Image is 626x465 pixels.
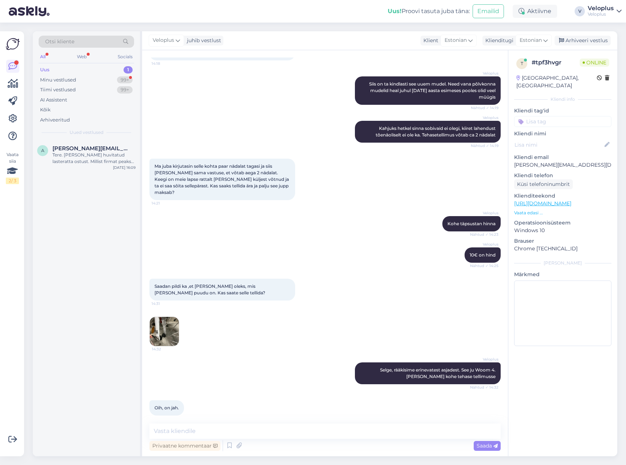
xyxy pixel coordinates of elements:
[514,271,611,278] p: Märkmed
[514,161,611,169] p: [PERSON_NAME][EMAIL_ADDRESS][DOMAIN_NAME]
[149,441,220,451] div: Privaatne kommentaar
[513,5,557,18] div: Aktiivne
[575,6,585,16] div: V
[471,210,498,216] span: Veloplus
[152,61,179,66] span: 14:18
[514,260,611,266] div: [PERSON_NAME]
[152,301,179,306] span: 14:31
[6,178,19,184] div: 2 / 3
[473,4,504,18] button: Emailid
[40,86,76,94] div: Tiimi vestlused
[471,105,498,111] span: Nähtud ✓ 14:19
[45,38,74,45] span: Otsi kliente
[514,245,611,253] p: Chrome [TECHNICAL_ID]
[514,227,611,234] p: Windows 10
[447,221,496,226] span: Kohe täpsustan hinna
[588,11,614,17] div: Veloplus
[52,145,128,152] span: anna@gmail.com
[6,37,20,51] img: Askly Logo
[40,76,76,84] div: Minu vestlused
[40,116,70,124] div: Arhiveeritud
[150,317,179,346] img: Attachment
[470,232,498,237] span: Nähtud ✓ 14:23
[184,37,221,44] div: juhib vestlust
[41,148,44,153] span: a
[555,36,611,45] div: Arhiveeri vestlus
[471,242,498,247] span: Veloplus
[39,52,47,61] div: All
[588,5,622,17] a: VeloplusVeloplus
[514,219,611,227] p: Operatsioonisüsteem
[516,74,597,90] div: [GEOGRAPHIC_DATA], [GEOGRAPHIC_DATA]
[514,154,611,161] p: Kliendi email
[471,357,498,362] span: Veloplus
[514,200,571,207] a: [URL][DOMAIN_NAME]
[514,116,611,127] input: Lisa tag
[471,115,498,120] span: Veloplus
[380,367,497,379] span: Selge, rääkisime erinevatest asjadest. See ju Woom 4. [PERSON_NAME] kohe tehase tellimusse
[580,59,609,67] span: Online
[514,130,611,138] p: Kliendi nimi
[471,71,498,76] span: Veloplus
[154,405,179,410] span: Oih, on jah.
[514,237,611,245] p: Brauser
[153,36,174,44] span: Veloplus
[52,152,136,165] div: Tere. [PERSON_NAME] huvitatud lasteratta ostust. Millist firmat peaks vaatama, millega võistluste...
[154,163,290,195] span: Ma juba kirjutasin selle kohta paar nädalat tagasi ja siis [PERSON_NAME] sama vastuse, et võtab a...
[515,141,603,149] input: Lisa nimi
[470,252,496,258] span: 10€ on hind
[113,165,136,170] div: [DATE] 16:09
[514,179,573,189] div: Küsi telefoninumbrit
[420,37,438,44] div: Klient
[388,7,470,16] div: Proovi tasuta juba täna:
[482,37,513,44] div: Klienditugi
[152,346,179,352] span: 14:32
[514,96,611,103] div: Kliendi info
[376,126,497,138] span: Kahjuks hetkel sinna sobivaid ei olegi, kiiret lahendust tõenäoliselt ei ole ka. Tehasetellimus v...
[470,263,498,269] span: Nähtud ✓ 14:25
[532,58,580,67] div: # tpf3hvgr
[388,8,402,15] b: Uus!
[471,143,498,148] span: Nähtud ✓ 14:19
[40,96,67,104] div: AI Assistent
[116,52,134,61] div: Socials
[521,61,523,66] span: t
[477,442,498,449] span: Saada
[152,416,179,421] span: 14:33
[75,52,88,61] div: Web
[40,106,51,114] div: Kõik
[514,210,611,216] p: Vaata edasi ...
[117,76,133,84] div: 99+
[117,86,133,94] div: 99+
[40,66,50,73] div: Uus
[369,81,497,100] span: Siis on ta kindlasti see uuem mudel. Need vana põlvkonna mudelid heal juhul [DATE] aasta esimeses...
[514,172,611,179] p: Kliendi telefon
[6,151,19,184] div: Vaata siia
[152,200,179,206] span: 14:21
[124,66,133,73] div: 1
[514,107,611,115] p: Kliendi tag'id
[70,129,103,136] span: Uued vestlused
[154,283,265,295] span: Saadan pildi ka ,et [PERSON_NAME] oleks, mis [PERSON_NAME] puudu on. Kas saate selle tellida?
[520,36,542,44] span: Estonian
[445,36,467,44] span: Estonian
[588,5,614,11] div: Veloplus
[514,192,611,200] p: Klienditeekond
[470,385,498,390] span: Nähtud ✓ 14:32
